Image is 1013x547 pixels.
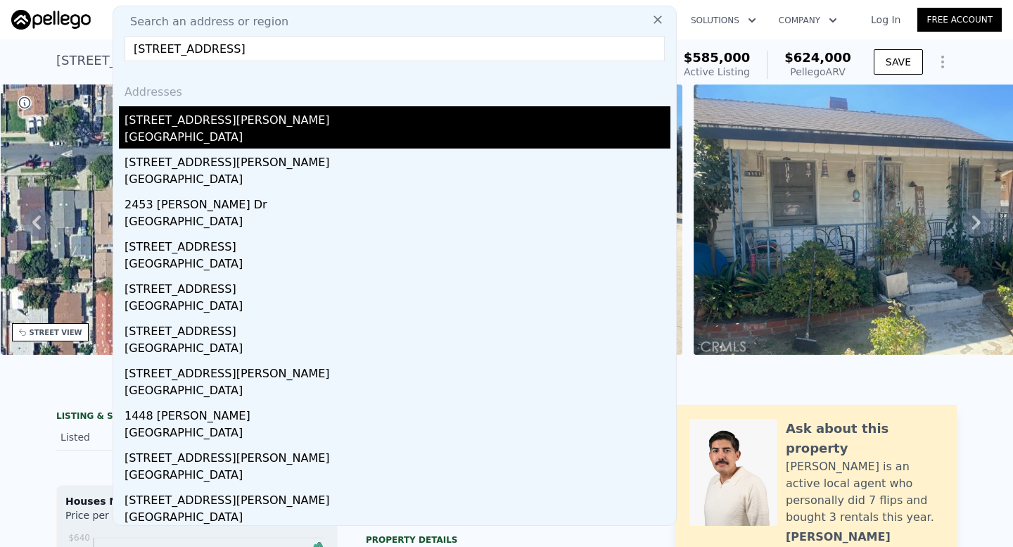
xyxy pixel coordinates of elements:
button: Solutions [680,8,767,33]
button: Company [767,8,848,33]
div: [STREET_ADDRESS][PERSON_NAME] , Paramount , CA 90723 [56,51,434,70]
div: [GEOGRAPHIC_DATA] [125,256,670,275]
span: Active Listing [684,66,750,77]
button: Show Options [929,48,957,76]
div: [GEOGRAPHIC_DATA] [125,425,670,444]
input: Enter an address, city, region, neighborhood or zip code [125,36,665,61]
div: [GEOGRAPHIC_DATA] [125,382,670,402]
a: Free Account [917,8,1002,32]
div: [STREET_ADDRESS] [125,275,670,298]
div: Pellego ARV [784,65,851,79]
div: [PERSON_NAME] is an active local agent who personally did 7 flips and bought 3 rentals this year. [786,458,943,526]
span: Search an address or region [119,13,288,30]
div: [STREET_ADDRESS][PERSON_NAME] [125,106,670,129]
span: $624,000 [784,50,851,65]
div: [STREET_ADDRESS][PERSON_NAME] [125,444,670,467]
div: Ask about this property [786,419,943,458]
img: Pellego [11,10,91,30]
div: [GEOGRAPHIC_DATA] [125,171,670,191]
div: [STREET_ADDRESS] [125,233,670,256]
div: [GEOGRAPHIC_DATA] [125,213,670,233]
button: SAVE [874,49,923,75]
div: Price per Square Foot [65,508,197,531]
div: [STREET_ADDRESS] [125,317,670,340]
div: Houses Median Sale [65,494,329,508]
div: STREET VIEW [30,327,82,338]
a: Log In [854,13,917,27]
div: [GEOGRAPHIC_DATA] [125,298,670,317]
tspan: $640 [68,533,90,543]
div: [STREET_ADDRESS][PERSON_NAME] [125,149,670,171]
div: [GEOGRAPHIC_DATA] [125,509,670,529]
div: [GEOGRAPHIC_DATA] [125,340,670,360]
span: $585,000 [684,50,751,65]
div: [STREET_ADDRESS][PERSON_NAME] [125,486,670,509]
div: [GEOGRAPHIC_DATA] [125,129,670,149]
div: Addresses [119,73,670,106]
div: 1448 [PERSON_NAME] [125,402,670,425]
div: Property details [366,534,647,546]
div: Listed [60,430,186,444]
div: LISTING & SALE HISTORY [56,410,338,425]
div: [STREET_ADDRESS][PERSON_NAME] [125,360,670,382]
div: 2453 [PERSON_NAME] Dr [125,191,670,213]
div: [GEOGRAPHIC_DATA] [125,467,670,486]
